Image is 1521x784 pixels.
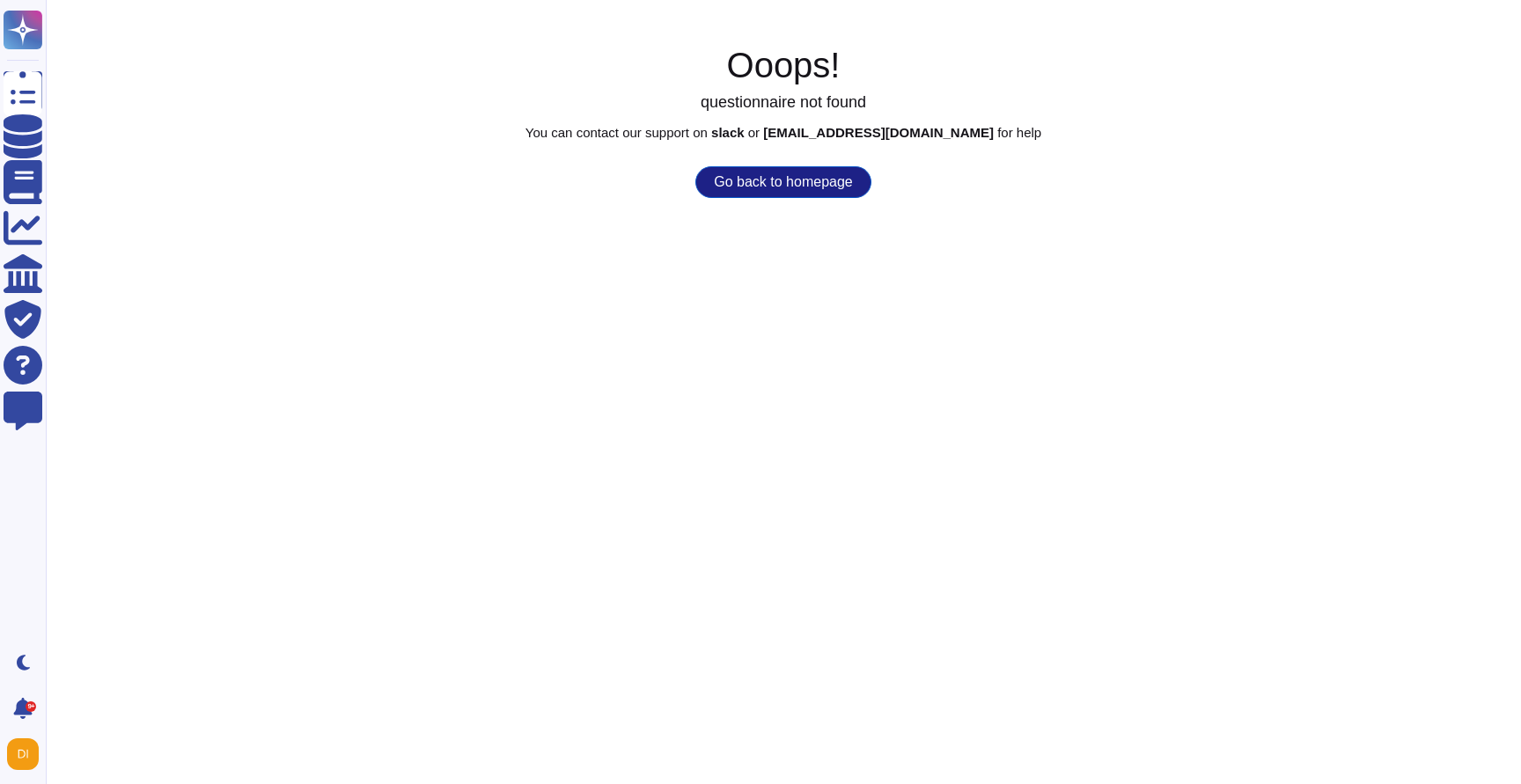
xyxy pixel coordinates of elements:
[4,735,51,773] button: user
[46,44,1521,86] h1: Ooops!
[46,126,1521,139] p: You can contact our support on or for help
[711,125,745,140] b: slack
[763,125,994,140] b: [EMAIL_ADDRESS][DOMAIN_NAME]
[26,701,36,712] div: 9+
[46,93,1521,113] h3: questionnaire not found
[7,738,39,770] img: user
[695,166,871,198] button: Go back to homepage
